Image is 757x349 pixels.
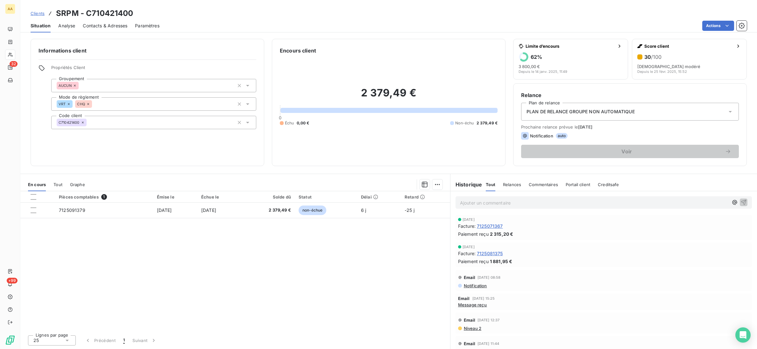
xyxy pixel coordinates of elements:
span: [DATE] [463,218,475,221]
span: Clients [31,11,45,16]
h2: 2 379,49 € [280,87,498,106]
h6: Historique [450,181,482,188]
span: 7125071367 [477,223,503,229]
span: 6 j [361,207,366,213]
span: Voir [529,149,725,154]
span: 2 315,20 € [490,231,513,237]
h6: 30 [644,54,661,60]
span: 7125081375 [477,250,503,257]
button: 1 [119,334,129,347]
span: Message reçu [458,302,487,307]
button: Score client30/100[DEMOGRAPHIC_DATA] modéréDepuis le 25 févr. 2025, 15:52 [632,39,747,80]
span: Notification [530,133,553,138]
h6: Relance [521,91,739,99]
div: Émise le [157,194,194,199]
div: Délai [361,194,397,199]
a: Clients [31,10,45,17]
span: Relances [503,182,521,187]
h6: Informations client [39,47,256,54]
span: Facture : [458,250,476,257]
span: non-échue [299,206,326,215]
span: PLAN DE RELANCE GROUPE NON AUTOMATIQUE [527,108,635,115]
span: [DATE] [201,207,216,213]
span: Non-échu [455,120,474,126]
span: Email [464,341,476,346]
span: 25 [33,337,39,344]
button: Voir [521,145,739,158]
span: 2 379,49 € [246,207,291,213]
span: 1 881,95 € [490,258,513,265]
div: Statut [299,194,353,199]
span: 32 [10,61,18,67]
span: [DATE] [463,245,475,249]
span: [DATE] 15:25 [472,297,495,300]
div: AA [5,4,15,14]
div: Échue le [201,194,238,199]
span: Notification [463,283,487,288]
span: 1 [123,337,125,344]
span: Limite d’encours [526,44,614,49]
button: Actions [702,21,734,31]
span: Facture : [458,223,476,229]
span: 2 379,49 € [477,120,498,126]
input: Ajouter une valeur [92,101,97,107]
span: Email [464,318,476,323]
h6: Encours client [280,47,316,54]
span: [DATE] [157,207,172,213]
span: VRT [59,102,66,106]
span: Paramètres [135,23,159,29]
span: Creditsafe [598,182,619,187]
button: Précédent [81,334,119,347]
span: +99 [7,278,18,283]
span: auto [556,133,568,139]
span: Email [458,296,470,301]
span: -25 j [405,207,414,213]
span: 7125091379 [59,207,85,213]
img: Logo LeanPay [5,335,15,345]
span: C710421400 [59,121,80,124]
span: AUCUN [59,84,72,87]
span: 1 [101,194,107,200]
span: Graphe [70,182,85,187]
span: [DATE] [578,124,592,129]
span: En cours [28,182,46,187]
span: Situation [31,23,51,29]
span: 3 800,00 € [519,64,540,69]
button: Suivant [129,334,161,347]
span: Score client [644,44,733,49]
span: Propriétés Client [51,65,256,74]
span: Échu [285,120,294,126]
span: [DATE] 11:44 [478,342,499,346]
button: Limite d’encours62%3 800,00 €Depuis le 14 janv. 2025, 11:49 [513,39,628,80]
span: Prochaine relance prévue le [521,124,739,129]
div: Pièces comptables [59,194,149,200]
span: 0 [279,115,281,120]
span: Commentaires [529,182,558,187]
span: Email [464,275,476,280]
div: Solde dû [246,194,291,199]
input: Ajouter une valeur [87,120,92,125]
span: [DATE] 08:58 [478,276,501,279]
span: 0,00 € [297,120,309,126]
span: Niveau 2 [463,326,481,331]
span: Paiement reçu [458,231,489,237]
span: Tout [53,182,62,187]
span: Contacts & Adresses [83,23,127,29]
input: Ajouter une valeur [79,83,84,88]
h6: 62 % [531,54,542,60]
h3: SRPM - C710421400 [56,8,133,19]
span: Analyse [58,23,75,29]
span: Portail client [566,182,590,187]
span: Depuis le 25 févr. 2025, 15:52 [637,70,687,73]
div: Open Intercom Messenger [735,327,751,343]
span: [DATE] 12:37 [478,318,500,322]
span: Paiement reçu [458,258,489,265]
span: [DEMOGRAPHIC_DATA] modéré [637,64,700,69]
span: Tout [486,182,495,187]
span: CHQ [77,102,85,106]
div: Retard [405,194,446,199]
span: /100 [651,54,661,60]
